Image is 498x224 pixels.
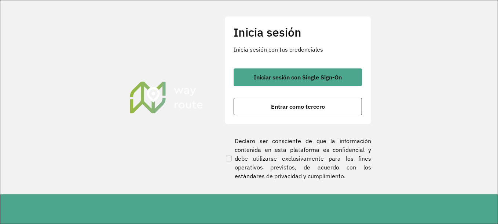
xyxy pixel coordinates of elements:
[234,98,362,115] button: Botón
[254,74,342,81] font: Iniciar sesión con Single Sign-On
[234,45,362,54] p: Inicia sesión con tus credenciales
[129,81,204,114] img: Planificador de rutas de AmbevTech
[271,103,325,110] font: Entrar como tercero
[235,137,371,180] font: Declaro ser consciente de que la información contenida en esta plataforma es confidencial y debe ...
[234,25,362,39] h2: Inicia sesión
[234,68,362,86] button: Botón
